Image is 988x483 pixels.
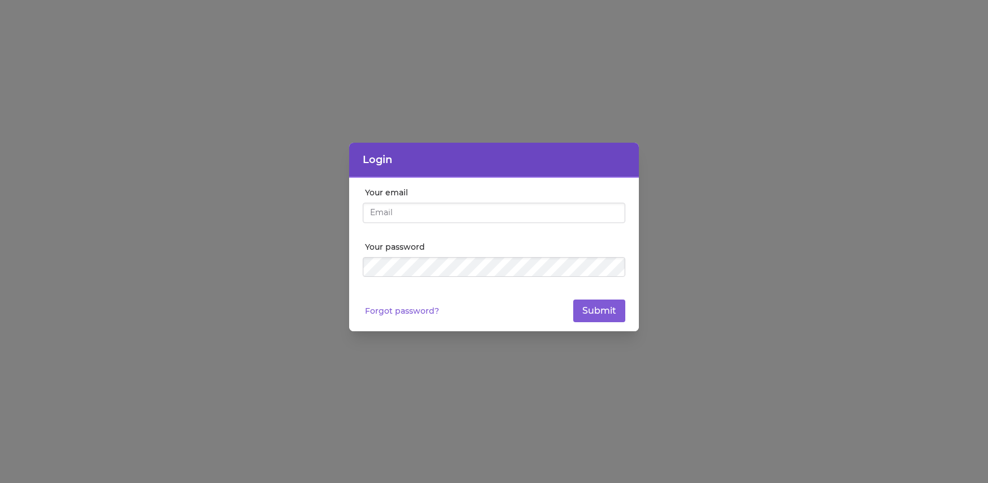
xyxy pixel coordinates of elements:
[573,300,625,322] button: Submit
[365,241,625,253] label: Your password
[363,203,625,223] input: Email
[365,187,625,198] label: Your email
[365,305,439,317] a: Forgot password?
[349,143,639,178] header: Login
